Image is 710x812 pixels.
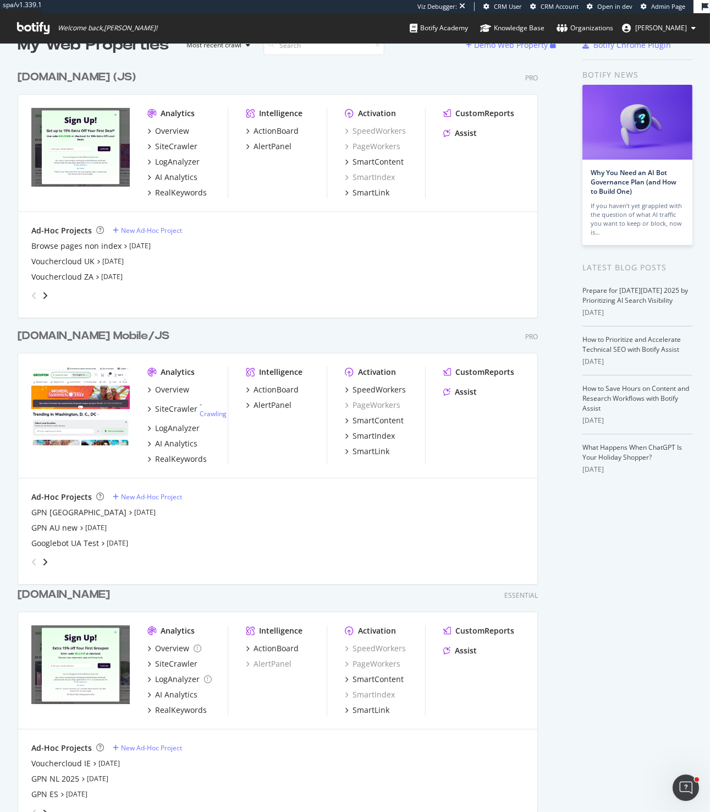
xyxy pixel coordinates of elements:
[186,42,241,48] div: Most recent crawl
[597,2,632,10] span: Open in dev
[345,643,406,654] a: SpeedWorkers
[178,36,255,54] button: Most recent crawl
[673,775,699,801] iframe: Intercom live chat
[651,2,685,10] span: Admin Page
[557,13,613,43] a: Organizations
[455,645,477,656] div: Assist
[345,689,395,700] a: SmartIndex
[480,23,544,34] div: Knowledge Base
[31,507,126,518] a: GPN [GEOGRAPHIC_DATA]
[147,674,212,685] a: LogAnalyzer
[66,789,87,799] a: [DATE]
[345,430,395,442] a: SmartIndex
[455,367,514,378] div: CustomReports
[155,454,207,465] div: RealKeywords
[345,187,389,198] a: SmartLink
[161,625,195,636] div: Analytics
[41,290,49,301] div: angle-right
[155,172,197,183] div: AI Analytics
[494,2,522,10] span: CRM User
[31,241,122,252] a: Browse pages non index
[525,332,538,341] div: Pro
[466,40,550,50] a: Demo Web Property
[155,156,200,167] div: LogAnalyzer
[155,643,189,654] div: Overview
[443,625,514,636] a: CustomReports
[474,40,548,51] div: Demo Web Property
[525,73,538,83] div: Pro
[31,271,93,282] a: Vouchercloud ZA
[31,367,130,445] img: groupon.com
[345,415,404,426] a: SmartContent
[147,126,189,137] a: Overview
[18,69,136,85] div: [DOMAIN_NAME] (JS)
[254,400,291,411] div: AlertPanel
[155,674,200,685] div: LogAnalyzer
[200,409,227,418] a: Crawling
[345,658,400,669] div: PageWorkers
[147,423,200,434] a: LogAnalyzer
[155,126,189,137] div: Overview
[31,522,78,533] a: GPN AU new
[246,658,291,669] div: AlertPanel
[87,774,108,783] a: [DATE]
[345,446,389,457] a: SmartLink
[31,108,130,187] img: groupon.co.uk
[155,404,197,415] div: SiteCrawler
[155,438,197,449] div: AI Analytics
[443,108,514,119] a: CustomReports
[353,430,395,442] div: SmartIndex
[443,367,514,378] a: CustomReports
[582,416,692,426] div: [DATE]
[358,625,396,636] div: Activation
[31,538,99,549] div: Googlebot UA Test
[353,705,389,716] div: SmartLink
[443,128,477,139] a: Assist
[147,658,197,669] a: SiteCrawler
[345,172,395,183] a: SmartIndex
[161,367,195,378] div: Analytics
[246,400,291,411] a: AlertPanel
[358,108,396,119] div: Activation
[345,126,406,137] a: SpeedWorkers
[587,2,632,11] a: Open in dev
[358,367,396,378] div: Activation
[85,523,107,532] a: [DATE]
[582,443,682,462] a: What Happens When ChatGPT Is Your Holiday Shopper?
[466,36,550,54] button: Demo Web Property
[155,705,207,716] div: RealKeywords
[345,141,400,152] a: PageWorkers
[635,23,687,32] span: phoebe
[259,367,302,378] div: Intelligence
[200,400,228,418] div: -
[345,156,404,167] a: SmartContent
[246,643,299,654] a: ActionBoard
[31,256,95,267] a: Vouchercloud UK
[259,625,302,636] div: Intelligence
[31,625,130,704] img: groupon.ie
[582,308,692,318] div: [DATE]
[582,40,671,51] a: Botify Chrome Plugin
[246,384,299,395] a: ActionBoard
[18,69,140,85] a: [DOMAIN_NAME] (JS)
[147,689,197,700] a: AI Analytics
[582,69,692,81] div: Botify news
[443,386,477,397] a: Assist
[121,492,182,502] div: New Ad-Hoc Project
[27,287,41,304] div: angle-left
[593,40,671,51] div: Botify Chrome Plugin
[443,645,477,656] a: Assist
[353,446,389,457] div: SmartLink
[353,674,404,685] div: SmartContent
[254,126,299,137] div: ActionBoard
[147,438,197,449] a: AI Analytics
[31,789,58,800] a: GPN ES
[134,508,156,517] a: [DATE]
